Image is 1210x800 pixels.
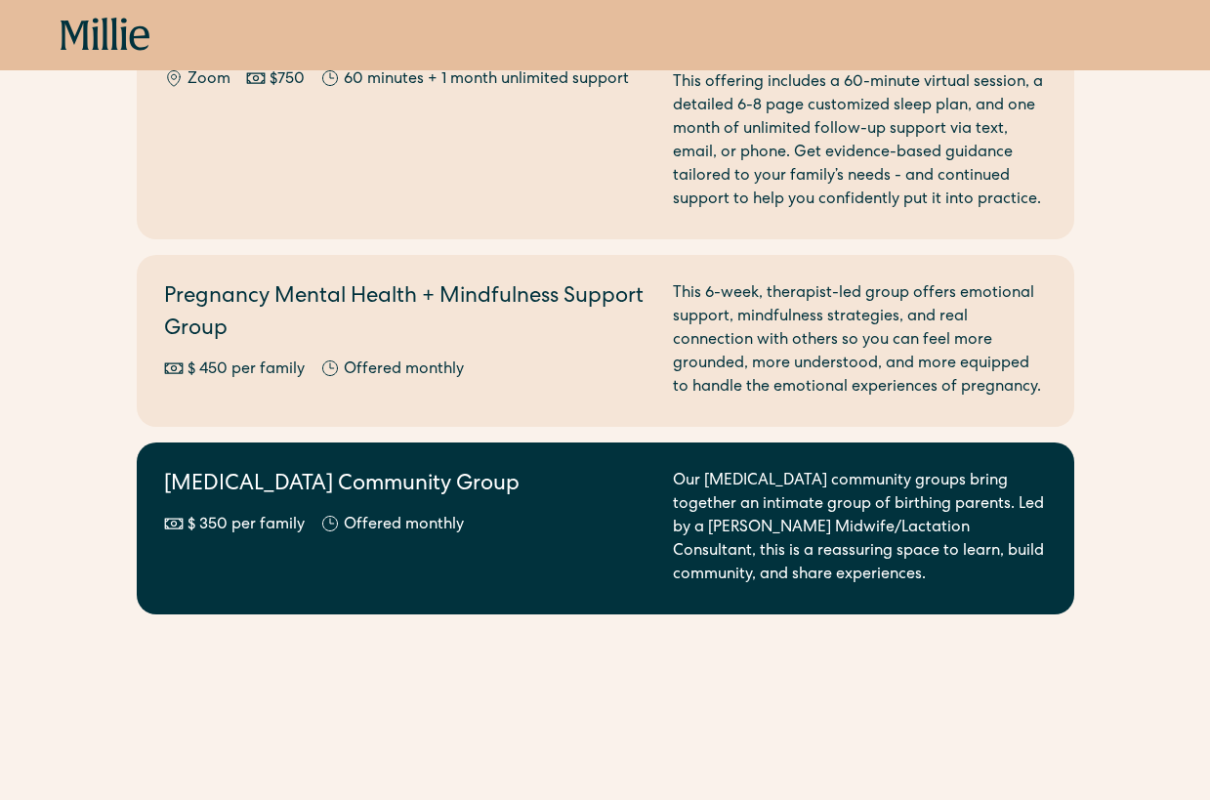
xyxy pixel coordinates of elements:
[344,68,629,92] div: 60 minutes + 1 month unlimited support
[673,282,1047,400] div: This 6-week, therapist-led group offers emotional support, mindfulness strategies, and real conne...
[270,68,305,92] div: $750
[188,358,305,382] div: $ 450 per family
[188,68,230,92] div: Zoom
[673,24,1047,212] div: Get personalized sleep support through [PERSON_NAME]’s 1:1 Sleep Consultation Package. This offer...
[344,514,464,537] div: Offered monthly
[164,470,649,502] h2: [MEDICAL_DATA] Community Group
[344,358,464,382] div: Offered monthly
[164,282,649,347] h2: Pregnancy Mental Health + Mindfulness Support Group
[137,255,1074,427] a: Pregnancy Mental Health + Mindfulness Support Group$ 450 per familyOffered monthlyThis 6-week, th...
[673,470,1047,587] div: Our [MEDICAL_DATA] community groups bring together an intimate group of birthing parents. Led by ...
[188,514,305,537] div: $ 350 per family
[137,442,1074,614] a: [MEDICAL_DATA] Community Group$ 350 per familyOffered monthlyOur [MEDICAL_DATA] community groups ...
